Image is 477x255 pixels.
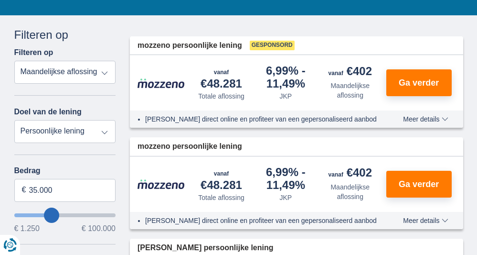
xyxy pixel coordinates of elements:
[403,116,448,122] span: Meer details
[322,182,379,201] div: Maandelijkse aflossing
[329,66,372,79] div: €402
[198,91,244,101] div: Totale aflossing
[399,180,439,188] span: Ga verder
[396,115,455,123] button: Meer details
[403,217,448,224] span: Meer details
[396,217,455,224] button: Meer details
[399,78,439,87] span: Ga verder
[138,243,273,254] span: [PERSON_NAME] persoonlijke lening
[22,185,26,196] span: €
[138,78,185,89] img: product.pl.alt Mozzeno
[14,225,40,233] span: € 1.250
[257,166,314,191] div: 6,99%
[145,216,382,225] li: [PERSON_NAME] direct online en profiteer van een gepersonaliseerd aanbod
[138,179,185,189] img: product.pl.alt Mozzeno
[257,65,314,89] div: 6,99%
[322,81,379,100] div: Maandelijkse aflossing
[386,171,452,198] button: Ga verder
[82,225,116,233] span: € 100.000
[329,167,372,180] div: €402
[280,193,292,202] div: JKP
[138,40,242,51] span: mozzeno persoonlijke lening
[193,166,250,191] div: €48.281
[138,141,242,152] span: mozzeno persoonlijke lening
[14,48,53,57] label: Filteren op
[14,108,82,116] label: Doel van de lening
[193,65,250,89] div: €48.281
[198,193,244,202] div: Totale aflossing
[145,114,382,124] li: [PERSON_NAME] direct online en profiteer van een gepersonaliseerd aanbod
[386,69,452,96] button: Ga verder
[280,91,292,101] div: JKP
[14,213,116,217] input: wantToBorrow
[250,41,295,50] span: Gesponsord
[14,166,116,175] label: Bedrag
[14,27,116,43] div: Filteren op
